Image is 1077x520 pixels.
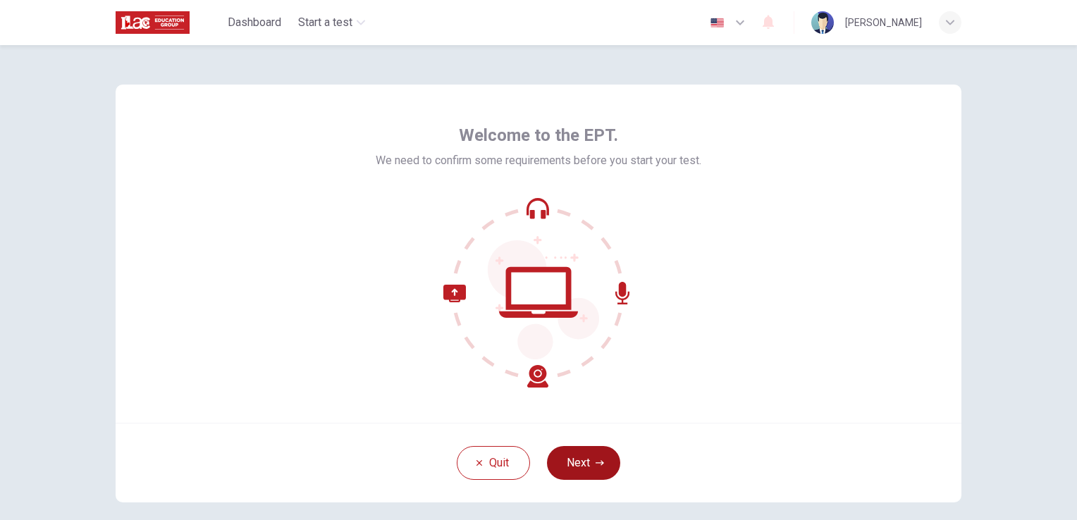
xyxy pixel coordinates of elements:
img: Profile picture [811,11,834,34]
button: Dashboard [222,10,287,35]
a: ILAC logo [116,8,222,37]
img: ILAC logo [116,8,190,37]
div: [PERSON_NAME] [845,14,922,31]
button: Start a test [293,10,371,35]
span: We need to confirm some requirements before you start your test. [376,152,701,169]
button: Next [547,446,620,480]
span: Dashboard [228,14,281,31]
span: Welcome to the EPT. [459,124,618,147]
span: Start a test [298,14,352,31]
img: en [708,18,726,28]
button: Quit [457,446,530,480]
